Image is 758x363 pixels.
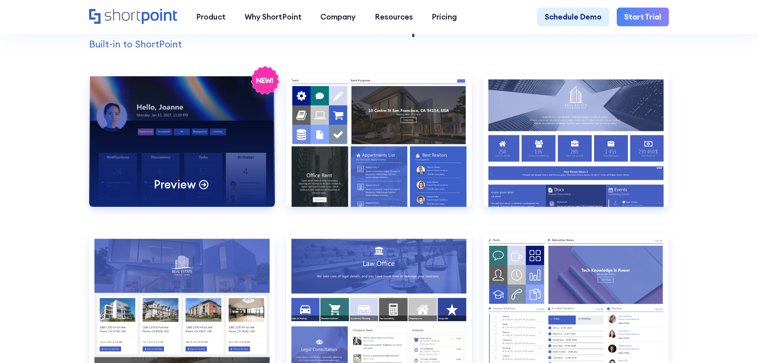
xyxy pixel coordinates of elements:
[196,11,226,23] div: Product
[89,37,669,51] p: Built-in to ShortPoint
[432,11,457,23] div: Pricing
[320,11,356,23] div: Company
[154,177,195,192] p: Preview
[235,8,311,27] a: Why ShortPoint
[365,8,423,27] a: Resources
[537,8,609,27] a: Schedule Demo
[718,325,758,363] iframe: Chat Widget
[286,74,472,222] a: Documents 1
[245,11,302,23] div: Why ShortPoint
[617,8,669,27] a: Start Trial
[483,74,669,222] a: Documents 2
[423,8,467,27] a: Pricing
[89,74,275,222] a: CommunicationPreview
[187,8,235,27] a: Product
[375,11,413,23] div: Resources
[311,8,365,27] a: Company
[89,9,177,25] a: Home
[89,20,669,37] h2: SharePoint Templates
